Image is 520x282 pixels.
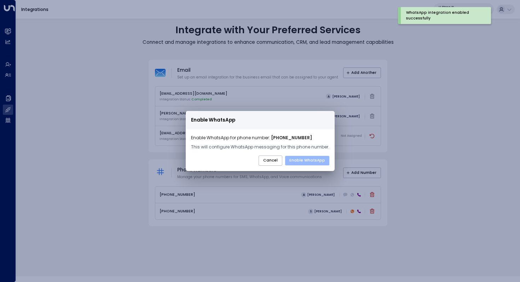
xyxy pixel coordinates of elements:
strong: [PHONE_NUMBER] [271,135,312,141]
button: Enable WhatsApp [285,156,329,166]
div: WhatsApp integration enabled successfully [406,10,480,21]
p: Enable WhatsApp for phone number: [191,135,329,141]
span: Enable WhatsApp [191,116,235,124]
p: This will configure WhatsApp messaging for this phone number. [191,144,329,150]
button: Cancel [259,155,282,166]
